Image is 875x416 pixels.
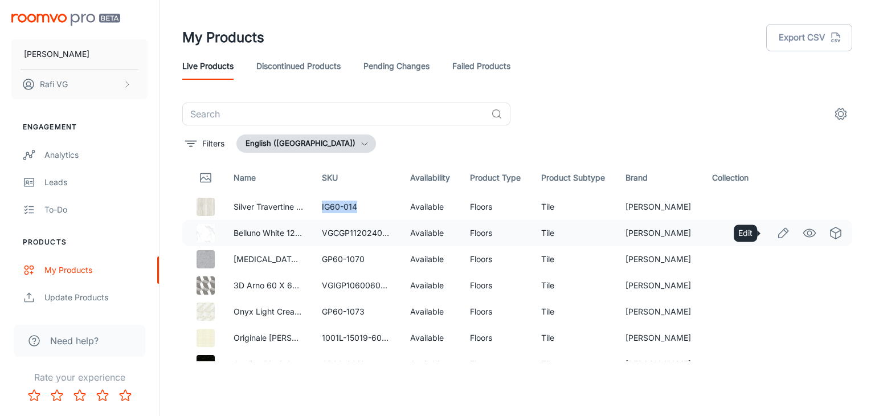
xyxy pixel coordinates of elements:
[234,307,416,316] a: Onyx Light Cream 60 X 60 cm - Glazed Polished
[44,264,148,276] div: My Products
[313,299,401,325] td: GP60-1073
[774,223,793,243] a: Edit
[826,223,845,243] a: See in Virtual Samples
[313,220,401,246] td: VGCGP1120240FS-0005Belluno White 120 x 240 cm - Glazed Polished
[9,370,150,384] p: Rate your experience
[199,171,212,185] svg: Thumbnail
[234,359,399,369] a: Apolion Black 80 X 80 cm - Glazed Polished
[532,351,617,377] td: Tile
[11,14,120,26] img: Roomvo PRO Beta
[616,351,703,377] td: [PERSON_NAME]
[616,272,703,299] td: [PERSON_NAME]
[24,48,89,60] p: [PERSON_NAME]
[234,228,407,238] a: Belluno White 120 X 240 cm - Glazed Polished
[401,194,461,220] td: Available
[313,325,401,351] td: 1001L-15019-6060
[461,162,532,194] th: Product Type
[182,103,486,125] input: Search
[182,52,234,80] a: Live Products
[401,299,461,325] td: Available
[313,351,401,377] td: GP80-0810
[532,246,617,272] td: Tile
[532,299,617,325] td: Tile
[800,223,819,243] a: See in Visualizer
[11,70,148,99] button: Rafi VG
[452,52,510,80] a: Failed Products
[616,162,703,194] th: Brand
[532,162,617,194] th: Product Subtype
[234,202,408,211] a: Silver Travertine 60 X 60 cm - Glazed Polished
[313,246,401,272] td: GP60-1070
[461,220,532,246] td: Floors
[401,162,461,194] th: Availability
[202,137,224,150] p: Filters
[256,52,341,80] a: Discontinued Products
[461,351,532,377] td: Floors
[23,384,46,407] button: Rate 1 star
[461,246,532,272] td: Floors
[401,351,461,377] td: Available
[532,194,617,220] td: Tile
[401,246,461,272] td: Available
[313,272,401,299] td: VGIGP1060060FS-0018
[44,149,148,161] div: Analytics
[616,325,703,351] td: [PERSON_NAME]
[616,220,703,246] td: [PERSON_NAME]
[50,334,99,348] span: Need help?
[313,194,401,220] td: IG60-014
[461,325,532,351] td: Floors
[461,194,532,220] td: Floors
[114,384,137,407] button: Rate 5 star
[313,162,401,194] th: SKU
[616,194,703,220] td: [PERSON_NAME]
[234,333,435,342] a: Originale [PERSON_NAME] 60 X 60 [PERSON_NAME]
[401,220,461,246] td: Available
[401,325,461,351] td: Available
[616,246,703,272] td: [PERSON_NAME]
[224,162,313,194] th: Name
[532,325,617,351] td: Tile
[532,272,617,299] td: Tile
[532,220,617,246] td: Tile
[236,134,376,153] button: English ([GEOGRAPHIC_DATA])
[766,24,852,51] button: Export CSV
[11,39,148,69] button: [PERSON_NAME]
[44,203,148,216] div: To-do
[68,384,91,407] button: Rate 3 star
[182,134,227,153] button: filter
[234,254,438,264] a: [MEDICAL_DATA] Grigio 60 X 60 cm - Glazed Polished
[44,291,148,304] div: Update Products
[461,299,532,325] td: Floors
[44,176,148,189] div: Leads
[401,272,461,299] td: Available
[46,384,68,407] button: Rate 2 star
[40,78,68,91] p: Rafi VG
[234,280,379,290] a: 3D Arno 60 X 60 cm - Glazed Polished
[91,384,114,407] button: Rate 4 star
[829,103,852,125] button: settings
[616,299,703,325] td: [PERSON_NAME]
[461,272,532,299] td: Floors
[182,27,264,48] h1: My Products
[363,52,430,80] a: Pending Changes
[703,162,764,194] th: Collection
